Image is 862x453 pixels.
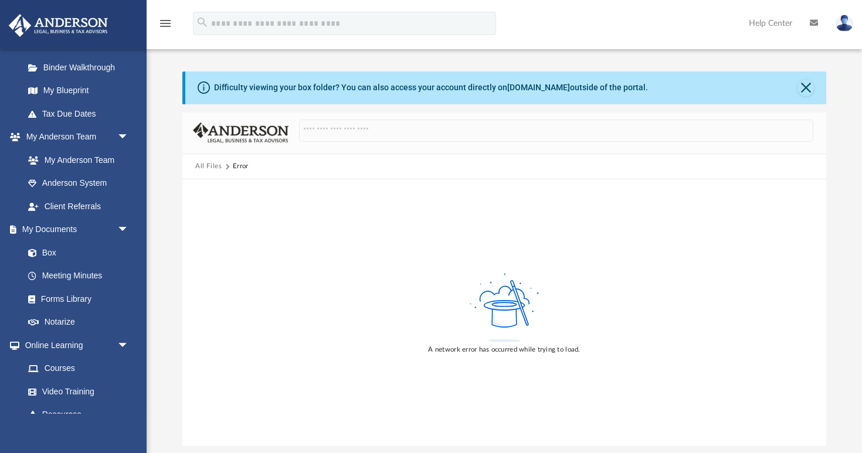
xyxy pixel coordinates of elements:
[117,125,141,149] span: arrow_drop_down
[5,14,111,37] img: Anderson Advisors Platinum Portal
[196,16,209,29] i: search
[214,81,648,94] div: Difficulty viewing your box folder? You can also access your account directly on outside of the p...
[836,15,853,32] img: User Pic
[117,218,141,242] span: arrow_drop_down
[16,148,135,172] a: My Anderson Team
[428,345,580,355] div: A network error has occurred while trying to load.
[233,161,248,172] div: Error
[16,264,141,288] a: Meeting Minutes
[8,333,141,357] a: Online Learningarrow_drop_down
[158,16,172,30] i: menu
[117,333,141,357] span: arrow_drop_down
[8,125,141,149] a: My Anderson Teamarrow_drop_down
[16,287,135,311] a: Forms Library
[8,218,141,241] a: My Documentsarrow_drop_down
[16,102,147,125] a: Tax Due Dates
[507,83,570,92] a: [DOMAIN_NAME]
[16,241,135,264] a: Box
[16,195,141,218] a: Client Referrals
[16,79,141,103] a: My Blueprint
[195,161,222,172] button: All Files
[16,357,141,380] a: Courses
[158,22,172,30] a: menu
[16,380,135,403] a: Video Training
[16,172,141,195] a: Anderson System
[16,56,147,79] a: Binder Walkthrough
[299,120,813,142] input: Search files and folders
[16,403,141,427] a: Resources
[797,80,814,96] button: Close
[16,311,141,334] a: Notarize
